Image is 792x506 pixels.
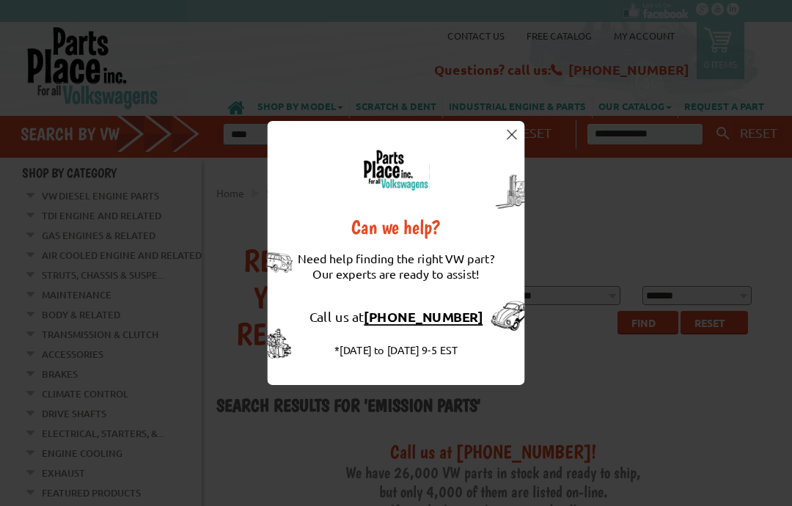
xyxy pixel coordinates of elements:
img: close [507,129,517,139]
img: logo [362,149,430,191]
strong: [PHONE_NUMBER] [364,307,483,324]
div: Need help finding the right VW part? Our experts are ready to assist! [298,237,494,295]
a: Call us at[PHONE_NUMBER] [309,307,483,324]
div: *[DATE] to [DATE] 9-5 EST [298,338,494,357]
div: Can we help? [298,217,494,237]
